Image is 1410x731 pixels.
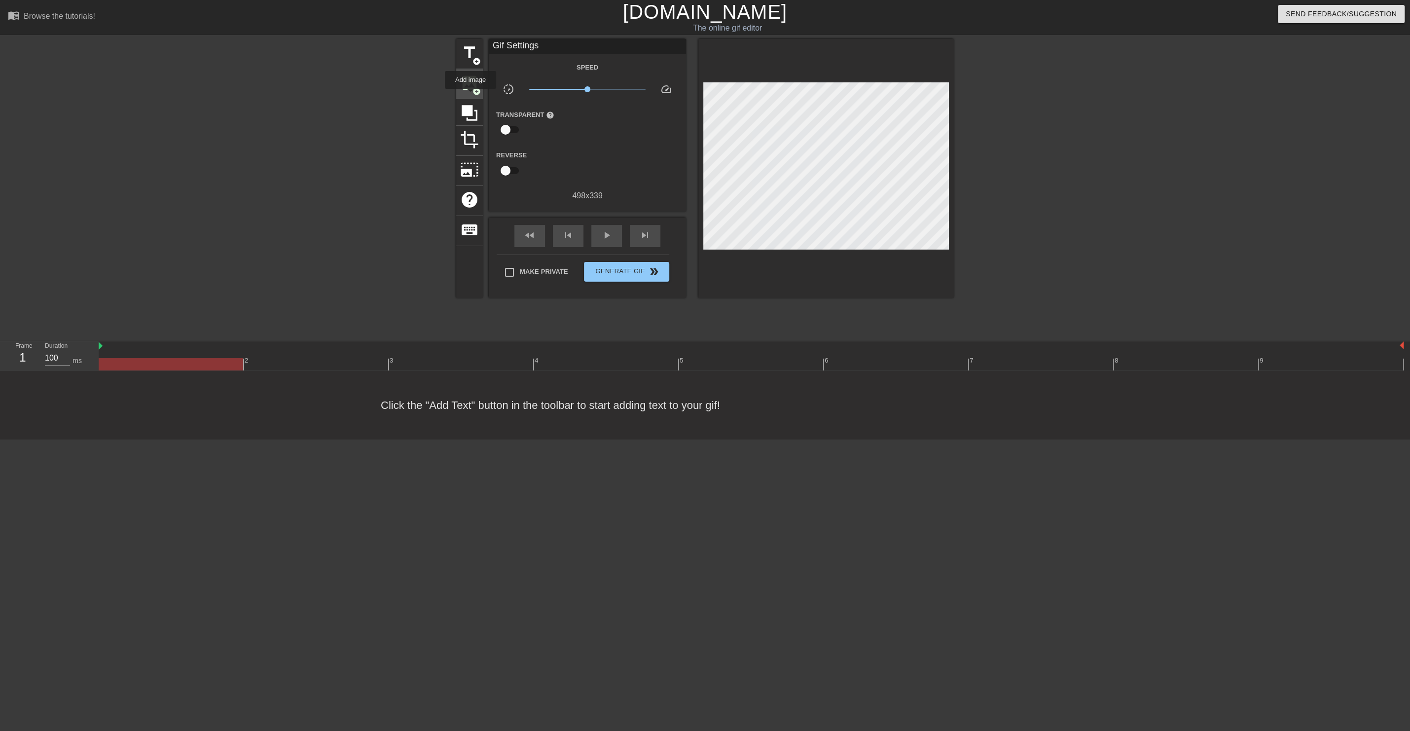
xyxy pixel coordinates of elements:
[460,220,479,239] span: keyboard
[8,341,37,370] div: Frame
[475,22,980,34] div: The online gif editor
[8,9,95,25] a: Browse the tutorials!
[524,229,536,241] span: fast_rewind
[472,57,481,66] span: add_circle
[489,190,686,202] div: 498 x 339
[489,39,686,54] div: Gif Settings
[460,73,479,92] span: image
[460,43,479,62] span: title
[648,266,660,278] span: double_arrow
[584,262,669,282] button: Generate Gif
[562,229,574,241] span: skip_previous
[460,160,479,179] span: photo_size_select_large
[503,83,514,95] span: slow_motion_video
[72,356,82,366] div: ms
[680,356,685,365] div: 5
[520,267,568,277] span: Make Private
[390,356,395,365] div: 3
[24,12,95,20] div: Browse the tutorials!
[8,9,20,21] span: menu_book
[1260,356,1265,365] div: 9
[45,343,68,349] label: Duration
[623,1,787,23] a: [DOMAIN_NAME]
[577,63,598,73] label: Speed
[472,87,481,96] span: add_circle
[1286,8,1397,20] span: Send Feedback/Suggestion
[460,190,479,209] span: help
[496,110,554,120] label: Transparent
[496,150,527,160] label: Reverse
[639,229,651,241] span: skip_next
[535,356,540,365] div: 4
[660,83,672,95] span: speed
[1400,341,1404,349] img: bound-end.png
[1278,5,1405,23] button: Send Feedback/Suggestion
[588,266,665,278] span: Generate Gif
[970,356,975,365] div: 7
[601,229,613,241] span: play_arrow
[245,356,250,365] div: 2
[460,130,479,149] span: crop
[546,111,554,119] span: help
[15,349,30,366] div: 1
[825,356,830,365] div: 6
[1115,356,1120,365] div: 8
